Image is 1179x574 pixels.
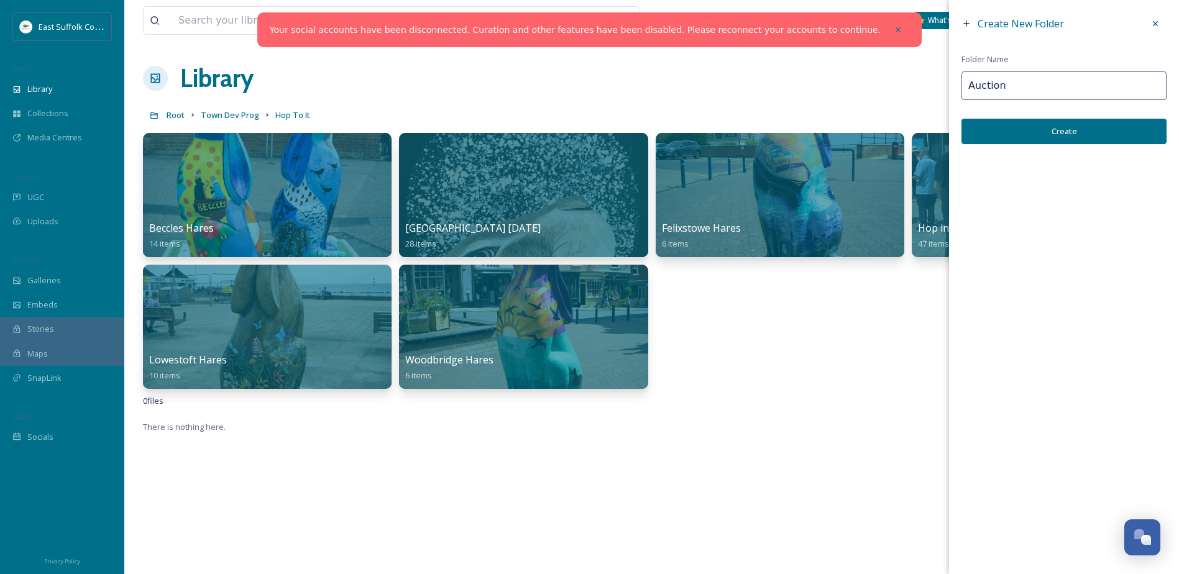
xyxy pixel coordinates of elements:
button: Create [961,119,1167,144]
img: ESC%20Logo.png [20,20,32,33]
span: Galleries [27,275,61,286]
a: View all files [561,8,633,32]
a: Felixstowe Hares6 items [662,222,741,249]
span: 28 items [405,238,436,249]
a: Woodbridge Hares6 items [405,354,493,381]
span: UGC [27,191,44,203]
span: Maps [27,348,48,360]
span: There is nothing here. [143,421,226,432]
span: Privacy Policy [44,557,80,565]
span: Socials [27,431,53,443]
input: Search your library [172,7,516,34]
a: Your social accounts have been disconnected. Curation and other features have been disabled. Plea... [270,24,881,37]
span: 10 items [149,370,180,381]
span: Woodbridge Hares [405,353,493,367]
span: MEDIA [12,64,34,73]
a: Hop into Wellbeing47 items [918,222,1008,249]
span: 14 items [149,238,180,249]
span: Stories [27,323,54,335]
span: 6 items [662,238,689,249]
a: Town Dev Prog [201,107,259,122]
span: Beccles Hares [149,221,214,235]
span: East Suffolk Council [39,20,112,32]
span: Felixstowe Hares [662,221,741,235]
a: What's New [914,12,976,29]
span: COLLECT [12,172,39,181]
a: Root [167,107,185,122]
span: SnapLink [27,372,62,384]
span: SOCIALS [12,412,37,421]
span: Folder Name [961,53,1009,65]
span: Hop into Wellbeing [918,221,1008,235]
span: WIDGETS [12,255,41,265]
a: [GEOGRAPHIC_DATA] [DATE]28 items [405,222,541,249]
span: Root [167,109,185,121]
span: Collections [27,107,68,119]
span: Embeds [27,299,58,311]
a: Beccles Hares14 items [149,222,214,249]
span: [GEOGRAPHIC_DATA] [DATE] [405,221,541,235]
input: Name [961,71,1167,100]
a: Lowestoft Hares10 items [149,354,227,381]
span: Town Dev Prog [201,109,259,121]
button: Open Chat [1124,519,1160,555]
span: 47 items [918,238,949,249]
a: Library [180,60,254,97]
span: Uploads [27,216,58,227]
a: Privacy Policy [44,553,80,568]
span: Library [27,83,52,95]
span: Create New Folder [978,17,1064,30]
span: Hop To It [275,109,310,121]
span: 6 items [405,370,432,381]
span: Media Centres [27,132,82,143]
a: Hop To It [275,107,310,122]
span: 0 file s [143,395,163,407]
span: Lowestoft Hares [149,353,227,367]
